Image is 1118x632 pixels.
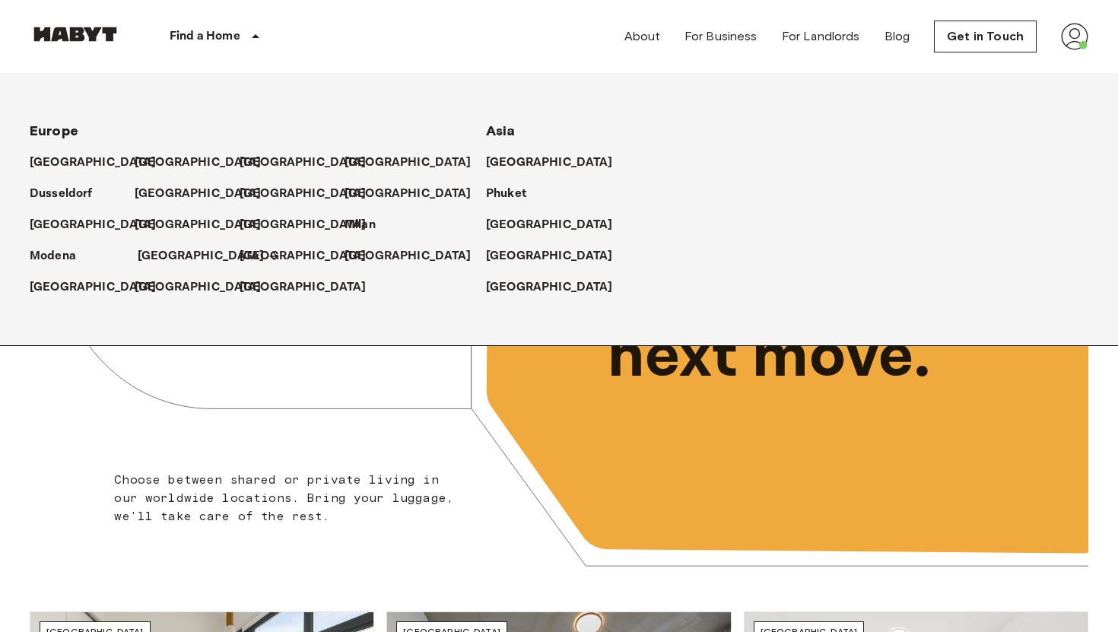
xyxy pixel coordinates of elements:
a: [GEOGRAPHIC_DATA] [135,278,277,297]
p: Modena [30,247,76,265]
a: [GEOGRAPHIC_DATA] [345,247,487,265]
p: [GEOGRAPHIC_DATA] [345,247,472,265]
a: [GEOGRAPHIC_DATA] [486,154,628,172]
p: Milan [345,216,376,234]
p: [GEOGRAPHIC_DATA] [30,278,157,297]
a: For Business [684,27,758,46]
a: [GEOGRAPHIC_DATA] [345,185,487,203]
span: Europe [30,122,78,139]
img: Habyt [30,27,121,42]
p: [GEOGRAPHIC_DATA] [30,216,157,234]
a: Get in Touch [934,21,1037,52]
p: [GEOGRAPHIC_DATA] [240,154,367,172]
a: [GEOGRAPHIC_DATA] [240,247,382,265]
a: [GEOGRAPHIC_DATA] [135,185,277,203]
p: [GEOGRAPHIC_DATA] [486,154,613,172]
p: [GEOGRAPHIC_DATA] [135,154,262,172]
p: [GEOGRAPHIC_DATA] [486,216,613,234]
p: [GEOGRAPHIC_DATA] [138,247,265,265]
a: [GEOGRAPHIC_DATA] [486,216,628,234]
a: [GEOGRAPHIC_DATA] [138,247,280,265]
p: Find a Home [170,27,240,46]
span: Asia [486,122,516,139]
p: [GEOGRAPHIC_DATA] [240,216,367,234]
p: [GEOGRAPHIC_DATA] [486,247,613,265]
p: [GEOGRAPHIC_DATA] [345,185,472,203]
a: [GEOGRAPHIC_DATA] [240,154,382,172]
p: [GEOGRAPHIC_DATA] [135,278,262,297]
p: [GEOGRAPHIC_DATA] [135,216,262,234]
p: Unlock your next move. [608,242,1064,395]
p: [GEOGRAPHIC_DATA] [486,278,613,297]
a: Dusseldorf [30,185,108,203]
a: [GEOGRAPHIC_DATA] [240,216,382,234]
p: [GEOGRAPHIC_DATA] [240,278,367,297]
a: For Landlords [782,27,860,46]
a: [GEOGRAPHIC_DATA] [486,247,628,265]
a: [GEOGRAPHIC_DATA] [30,216,172,234]
a: [GEOGRAPHIC_DATA] [240,185,382,203]
a: [GEOGRAPHIC_DATA] [240,278,382,297]
p: [GEOGRAPHIC_DATA] [135,185,262,203]
p: Choose between shared or private living in our worldwide locations. Bring your luggage, we'll tak... [114,471,463,526]
p: [GEOGRAPHIC_DATA] [240,247,367,265]
a: Milan [345,216,391,234]
p: Phuket [486,185,526,203]
p: Dusseldorf [30,185,93,203]
a: [GEOGRAPHIC_DATA] [30,154,172,172]
p: [GEOGRAPHIC_DATA] [345,154,472,172]
p: [GEOGRAPHIC_DATA] [30,154,157,172]
a: [GEOGRAPHIC_DATA] [135,216,277,234]
a: [GEOGRAPHIC_DATA] [135,154,277,172]
a: About [624,27,660,46]
a: [GEOGRAPHIC_DATA] [30,278,172,297]
p: [GEOGRAPHIC_DATA] [240,185,367,203]
a: Blog [885,27,910,46]
a: Modena [30,247,91,265]
a: [GEOGRAPHIC_DATA] [486,278,628,297]
a: Phuket [486,185,542,203]
a: [GEOGRAPHIC_DATA] [345,154,487,172]
img: avatar [1061,23,1088,50]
